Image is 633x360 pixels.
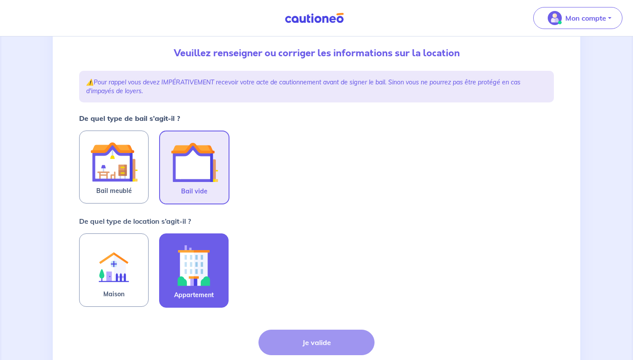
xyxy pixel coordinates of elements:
[90,241,138,289] img: illu_rent.svg
[86,78,547,95] p: ⚠️
[565,13,606,23] p: Mon compte
[79,114,180,123] strong: De quel type de bail s’agit-il ?
[548,11,562,25] img: illu_account_valid_menu.svg
[181,186,207,196] span: Bail vide
[170,241,218,290] img: illu_apartment.svg
[533,7,622,29] button: illu_account_valid_menu.svgMon compte
[90,138,138,185] img: illu_furnished_lease.svg
[79,46,554,60] p: Veuillez renseigner ou corriger les informations sur la location
[174,290,214,300] span: Appartement
[79,216,191,226] p: De quel type de location s’agit-il ?
[86,78,520,95] em: Pour rappel vous devez IMPÉRATIVEMENT recevoir votre acte de cautionnement avant de signer le bai...
[171,138,218,186] img: illu_empty_lease.svg
[281,13,347,24] img: Cautioneo
[96,185,132,196] span: Bail meublé
[103,289,124,299] span: Maison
